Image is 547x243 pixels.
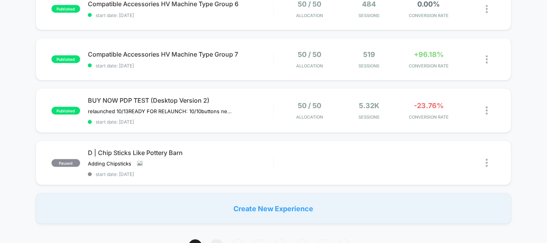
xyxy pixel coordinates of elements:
[298,102,321,110] span: 50 / 50
[401,13,457,18] span: CONVERSION RATE
[296,114,323,120] span: Allocation
[414,102,444,110] span: -23.76%
[88,149,273,157] span: D | Chip Sticks Like Pottery Barn
[298,50,321,59] span: 50 / 50
[341,114,397,120] span: Sessions
[341,13,397,18] span: Sessions
[88,50,273,58] span: Compatible Accessories HV Machine Type Group 7
[486,107,488,115] img: close
[88,160,131,167] span: Adding Chipsticks
[88,171,273,177] span: start date: [DATE]
[51,5,80,13] span: published
[296,63,323,69] span: Allocation
[486,159,488,167] img: close
[88,63,273,69] span: start date: [DATE]
[88,97,273,104] span: BUY NOW PDP TEST (Desktop Version 2)
[363,50,375,59] span: 519
[88,119,273,125] span: start date: [DATE]
[51,107,80,115] span: published
[486,5,488,13] img: close
[88,12,273,18] span: start date: [DATE]
[401,114,457,120] span: CONVERSION RATE
[414,50,444,59] span: +96.18%
[486,55,488,64] img: close
[401,63,457,69] span: CONVERSION RATE
[88,108,231,114] span: relaunched 10/13READY FOR RELAUNCH: 10/10buttons next to each other launch 10/9﻿Paused 10/10 - co...
[341,63,397,69] span: Sessions
[51,55,80,63] span: published
[296,13,323,18] span: Allocation
[36,193,511,224] div: Create New Experience
[359,102,379,110] span: 5.32k
[51,159,80,167] span: paused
